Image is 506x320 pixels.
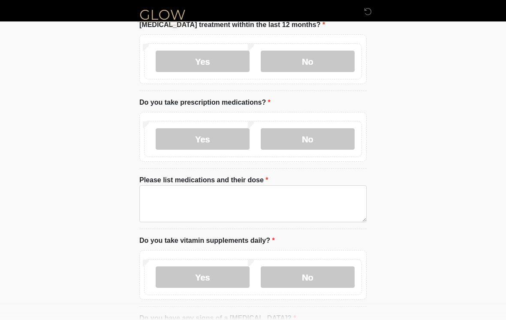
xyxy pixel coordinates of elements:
[156,51,250,72] label: Yes
[261,266,355,288] label: No
[139,97,271,108] label: Do you take prescription medications?
[156,128,250,150] label: Yes
[131,6,194,28] img: Glow Medical Spa Logo
[139,175,268,185] label: Please list medications and their dose
[261,51,355,72] label: No
[156,266,250,288] label: Yes
[261,128,355,150] label: No
[139,235,275,246] label: Do you take vitamin supplements daily?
